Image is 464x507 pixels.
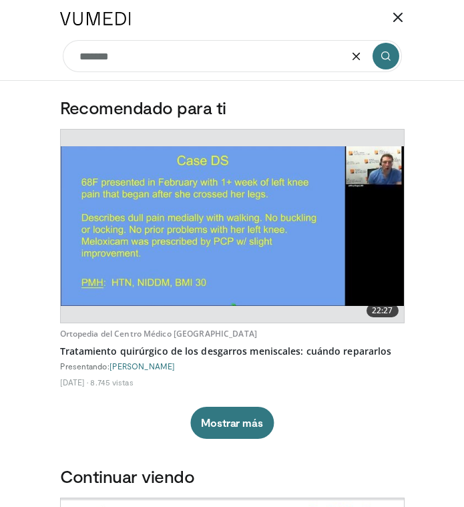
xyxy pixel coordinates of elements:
[60,377,85,387] font: [DATE]
[60,12,131,25] img: Logotipo de VuMedi
[60,345,392,357] font: Tratamiento quirúrgico de los desgarros meniscales: cuándo repararlos
[60,97,226,118] font: Recomendado para ti
[61,130,404,323] a: 22:27
[60,466,195,486] font: Continuar viendo
[61,146,404,307] img: 73f26c0b-5ccf-44fc-8ea3-fdebfe20c8f0.620x360_q85_upscale.jpg
[109,361,175,371] a: [PERSON_NAME]
[60,328,257,339] a: Ortopedia del Centro Médico [GEOGRAPHIC_DATA]
[201,416,263,429] font: Mostrar más
[372,305,393,316] font: 22:27
[63,40,402,72] input: Buscar temas, intervenciones
[60,361,109,371] font: Presentando:
[90,377,133,387] font: 8.745 vistas
[190,407,274,439] button: Mostrar más
[60,345,405,358] a: Tratamiento quirúrgico de los desgarros meniscales: cuándo repararlos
